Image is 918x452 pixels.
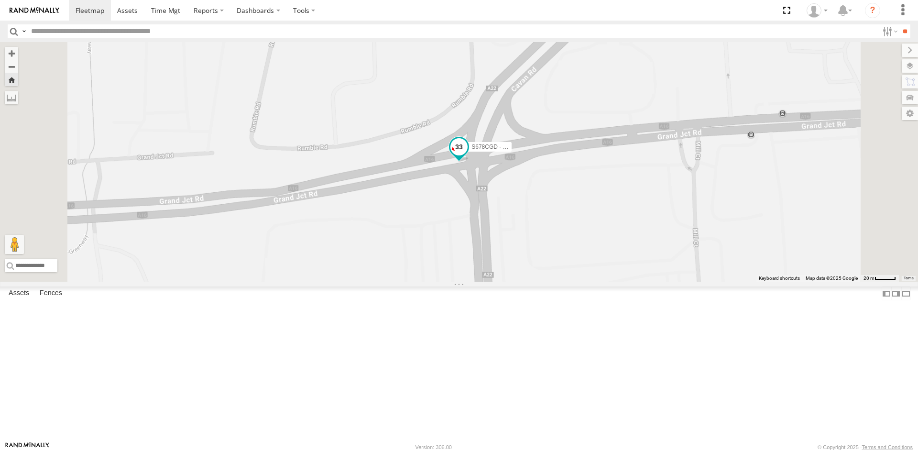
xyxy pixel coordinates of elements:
label: Assets [4,287,34,300]
label: Dock Summary Table to the Left [882,287,891,300]
button: Zoom Home [5,73,18,86]
a: Visit our Website [5,442,49,452]
img: rand-logo.svg [10,7,59,14]
div: Peter Lu [803,3,831,18]
div: © Copyright 2025 - [818,444,913,450]
label: Map Settings [902,107,918,120]
button: Drag Pegman onto the map to open Street View [5,235,24,254]
label: Dock Summary Table to the Right [891,287,901,300]
button: Zoom out [5,60,18,73]
button: Zoom in [5,47,18,60]
a: Terms and Conditions [862,444,913,450]
label: Search Query [20,24,28,38]
button: Keyboard shortcuts [759,275,800,282]
span: 20 m [863,276,874,281]
span: Map data ©2025 Google [806,276,858,281]
label: Hide Summary Table [901,287,911,300]
span: S678CGD - Fridge It Sprinter [471,143,546,150]
i: ? [865,3,880,18]
button: Map Scale: 20 m per 41 pixels [861,275,899,282]
label: Search Filter Options [879,24,899,38]
a: Terms (opens in new tab) [904,276,914,280]
label: Fences [35,287,67,300]
label: Measure [5,91,18,104]
div: Version: 306.00 [415,444,452,450]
